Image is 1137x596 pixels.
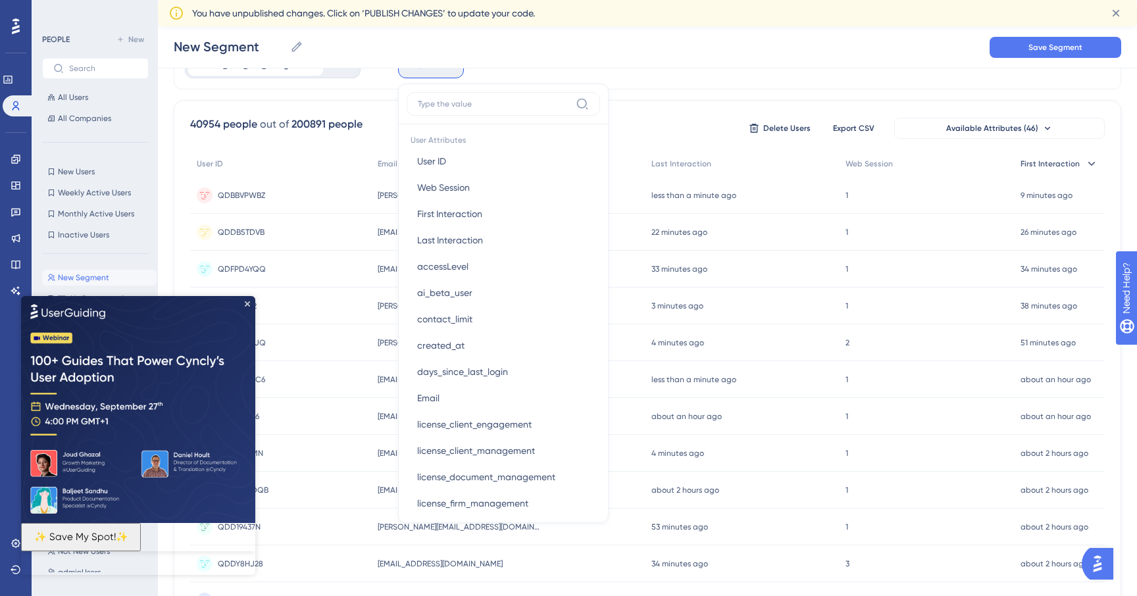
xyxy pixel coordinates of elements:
[58,209,134,219] span: Monthly Active Users
[407,332,600,359] button: created_at
[846,448,848,459] span: 1
[651,191,736,200] time: less than a minute ago
[651,485,719,495] time: about 2 hours ago
[651,412,722,421] time: about an hour ago
[190,116,257,132] div: 40954 people
[218,190,265,201] span: QDBBVPWBZ
[42,89,149,105] button: All Users
[417,495,528,511] span: license_firm_management
[846,159,893,169] span: Web Session
[58,187,131,198] span: Weekly Active Users
[417,180,470,195] span: Web Session
[58,113,111,124] span: All Companies
[378,448,503,459] span: [EMAIL_ADDRESS][DOMAIN_NAME]
[58,166,95,177] span: New Users
[846,411,848,422] span: 1
[260,116,289,132] div: out of
[417,311,472,327] span: contact_limit
[417,364,508,380] span: days_since_last_login
[378,190,542,201] span: [PERSON_NAME][EMAIL_ADDRESS][PERSON_NAME][DOMAIN_NAME]
[651,301,703,310] time: 3 minutes ago
[407,411,600,437] button: license_client_engagement
[407,280,600,306] button: ai_beta_user
[894,118,1105,139] button: Available Attributes (46)
[42,270,157,286] button: New Segment
[763,123,811,134] span: Delete Users
[846,190,848,201] span: 1
[747,118,813,139] button: Delete Users
[846,301,848,311] span: 1
[407,306,600,332] button: contact_limit
[651,338,704,347] time: 4 minutes ago
[1021,338,1076,347] time: 51 minutes ago
[174,37,285,56] input: Segment Name
[417,153,446,169] span: User ID
[1021,159,1080,169] span: First Interaction
[58,272,109,283] span: New Segment
[1021,485,1088,495] time: about 2 hours ago
[821,118,886,139] button: Export CSV
[378,301,542,311] span: [PERSON_NAME][EMAIL_ADDRESS][DOMAIN_NAME]
[42,34,70,45] div: PEOPLE
[291,116,363,132] div: 200891 people
[846,374,848,385] span: 1
[407,464,600,490] button: license_document_management
[128,34,144,45] span: New
[378,159,397,169] span: Email
[417,469,555,485] span: license_document_management
[417,206,482,222] span: First Interaction
[31,3,82,19] span: Need Help?
[651,228,707,237] time: 22 minutes ago
[407,130,600,148] span: User Attributes
[197,159,223,169] span: User ID
[407,148,600,174] button: User ID
[846,227,848,237] span: 1
[417,416,532,432] span: license_client_engagement
[1021,191,1073,200] time: 9 minutes ago
[69,64,138,73] input: Search
[42,164,149,180] button: New Users
[417,390,440,406] span: Email
[651,559,708,568] time: 34 minutes ago
[58,293,151,304] span: TB, No Payments Segment 1
[58,92,88,103] span: All Users
[1021,375,1091,384] time: about an hour ago
[407,437,600,464] button: license_client_management
[378,264,503,274] span: [EMAIL_ADDRESS][DOMAIN_NAME]
[651,159,711,169] span: Last Interaction
[407,253,600,280] button: accessLevel
[1021,559,1088,568] time: about 2 hours ago
[42,291,157,307] button: TB, No Payments Segment 1
[407,174,600,201] button: Web Session
[651,264,707,274] time: 33 minutes ago
[417,232,483,248] span: Last Interaction
[407,359,600,385] button: days_since_last_login
[58,230,109,240] span: Inactive Users
[417,337,465,353] span: created_at
[417,285,472,301] span: ai_beta_user
[112,32,149,47] button: New
[651,449,704,458] time: 4 minutes ago
[1021,522,1088,532] time: about 2 hours ago
[1028,42,1082,53] span: Save Segment
[846,485,848,495] span: 1
[42,185,149,201] button: Weekly Active Users
[192,5,535,21] span: You have unpublished changes. Click on ‘PUBLISH CHANGES’ to update your code.
[846,264,848,274] span: 1
[651,375,736,384] time: less than a minute ago
[417,259,468,274] span: accessLevel
[407,385,600,411] button: Email
[42,206,149,222] button: Monthly Active Users
[990,37,1121,58] button: Save Segment
[651,522,708,532] time: 53 minutes ago
[946,123,1038,134] span: Available Attributes (46)
[846,559,849,569] span: 3
[378,374,503,385] span: [EMAIL_ADDRESS][DOMAIN_NAME]
[378,337,542,348] span: [PERSON_NAME][EMAIL_ADDRESS][DOMAIN_NAME]
[1021,228,1076,237] time: 26 minutes ago
[378,559,503,569] span: [EMAIL_ADDRESS][DOMAIN_NAME]
[1021,449,1088,458] time: about 2 hours ago
[846,337,849,348] span: 2
[407,227,600,253] button: Last Interaction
